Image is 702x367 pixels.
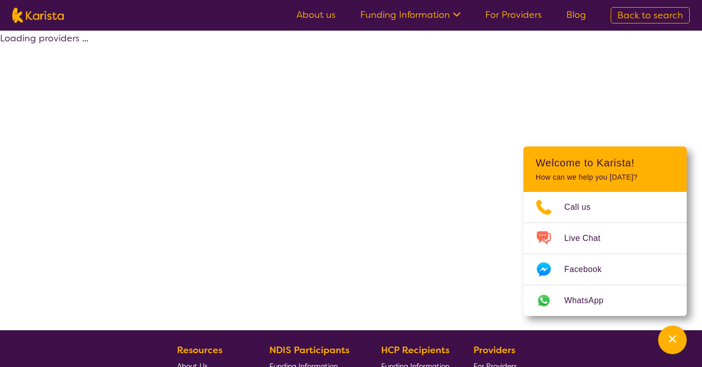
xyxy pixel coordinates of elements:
[566,9,586,21] a: Blog
[269,344,349,356] b: NDIS Participants
[536,157,674,169] h2: Welcome to Karista!
[360,9,461,21] a: Funding Information
[564,293,616,308] span: WhatsApp
[564,200,603,215] span: Call us
[177,344,222,356] b: Resources
[523,192,687,316] ul: Choose channel
[523,146,687,316] div: Channel Menu
[381,344,449,356] b: HCP Recipients
[523,285,687,316] a: Web link opens in a new tab.
[658,326,687,354] button: Channel Menu
[564,262,614,277] span: Facebook
[485,9,542,21] a: For Providers
[12,8,64,23] img: Karista logo
[296,9,336,21] a: About us
[617,9,683,21] span: Back to search
[536,173,674,182] p: How can we help you [DATE]?
[611,7,690,23] a: Back to search
[564,231,613,246] span: Live Chat
[473,344,515,356] b: Providers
